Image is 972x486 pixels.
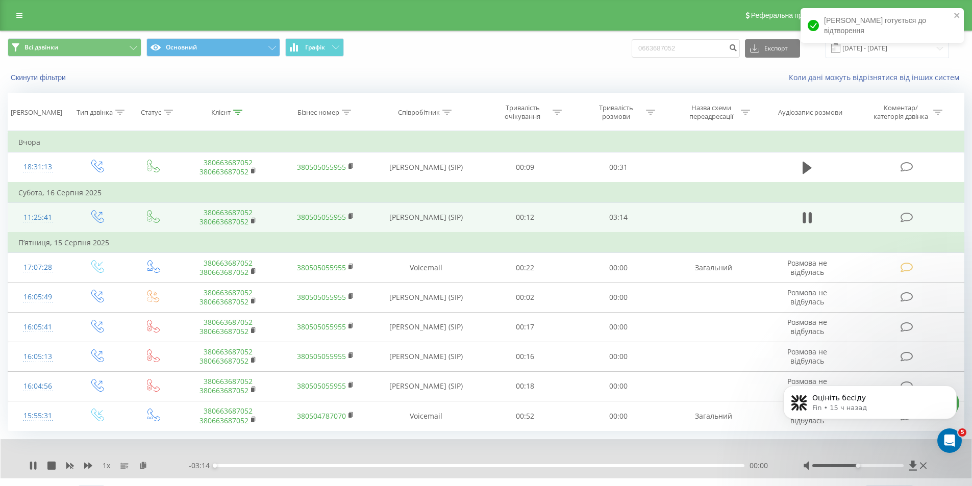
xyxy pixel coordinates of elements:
span: Розмова не відбулась [787,317,827,336]
td: 00:00 [572,371,665,401]
td: [PERSON_NAME] (SIP) [374,342,479,371]
td: 00:22 [479,253,572,283]
td: [PERSON_NAME] (SIP) [374,283,479,312]
div: Тривалість очікування [495,104,550,121]
a: 380663687052 [204,376,253,386]
td: 00:16 [479,342,572,371]
div: Бізнес номер [297,108,339,117]
a: 380504787070 [297,411,346,421]
span: Графік [305,44,325,51]
td: 00:18 [479,371,572,401]
div: 15:55:31 [18,406,58,426]
a: 380505055955 [297,292,346,302]
a: 380663687052 [204,288,253,297]
iframe: Intercom live chat [937,428,962,453]
a: 380505055955 [297,351,346,361]
div: Аудіозапис розмови [778,108,842,117]
td: [PERSON_NAME] (SIP) [374,152,479,183]
span: Реферальна програма [751,11,826,19]
span: - 03:14 [189,461,215,471]
a: 380663687052 [204,258,253,268]
iframe: Intercom notifications сообщение [768,364,972,458]
td: Вчора [8,132,964,152]
div: Коментар/категорія дзвінка [871,104,931,121]
div: Тривалість розмови [589,104,643,121]
button: close [954,11,961,21]
a: 380663687052 [200,167,248,176]
td: 00:00 [572,283,665,312]
div: [PERSON_NAME] [11,108,62,117]
div: 17:07:28 [18,258,58,277]
td: 00:00 [572,312,665,342]
td: 00:52 [479,401,572,431]
div: Accessibility label [856,464,860,468]
span: Розмова не відбулась [787,258,827,277]
span: Розмова не відбулась [787,347,827,366]
div: Тип дзвінка [77,108,113,117]
a: 380663687052 [200,217,248,226]
div: [PERSON_NAME] готується до відтворення [801,8,964,43]
a: Коли дані можуть відрізнятися вiд інших систем [789,72,964,82]
td: 00:09 [479,152,572,183]
div: Назва схеми переадресації [684,104,738,121]
td: [PERSON_NAME] (SIP) [374,312,479,342]
td: Voicemail [374,401,479,431]
span: Всі дзвінки [24,43,58,52]
button: Скинути фільтри [8,73,71,82]
span: Розмова не відбулась [787,288,827,306]
a: 380505055955 [297,162,346,172]
button: Експорт [745,39,800,58]
a: 380663687052 [200,416,248,425]
div: 11:25:41 [18,208,58,227]
a: 380663687052 [200,326,248,336]
a: 380505055955 [297,263,346,272]
a: 380663687052 [200,297,248,306]
button: Всі дзвінки [8,38,141,57]
a: 380663687052 [204,347,253,356]
td: [PERSON_NAME] (SIP) [374,371,479,401]
a: 380505055955 [297,322,346,331]
div: Клієнт [211,108,231,117]
button: Графік [285,38,344,57]
td: 00:00 [572,401,665,431]
a: 380505055955 [297,212,346,222]
a: 380663687052 [204,317,253,327]
div: Статус [141,108,161,117]
div: 18:31:13 [18,157,58,177]
button: Основний [146,38,280,57]
div: Accessibility label [213,464,217,468]
div: 16:04:56 [18,376,58,396]
span: 5 [958,428,966,437]
td: 00:31 [572,152,665,183]
span: 00:00 [750,461,768,471]
a: 380505055955 [297,381,346,391]
td: 00:12 [479,202,572,233]
a: 380663687052 [200,356,248,366]
a: 380663687052 [200,386,248,395]
td: Загальний [665,253,762,283]
a: 380663687052 [204,406,253,416]
td: П’ятниця, 15 Серпня 2025 [8,233,964,253]
div: 16:05:41 [18,317,58,337]
div: 16:05:49 [18,287,58,307]
a: 380663687052 [200,267,248,277]
div: 16:05:13 [18,347,58,367]
td: 00:17 [479,312,572,342]
td: 00:02 [479,283,572,312]
input: Пошук за номером [632,39,740,58]
td: Voicemail [374,253,479,283]
td: 00:00 [572,342,665,371]
td: Субота, 16 Серпня 2025 [8,183,964,203]
td: 03:14 [572,202,665,233]
span: 1 x [103,461,110,471]
div: Співробітник [398,108,440,117]
td: Загальний [665,401,762,431]
a: 380663687052 [204,208,253,217]
a: 380663687052 [204,158,253,167]
td: [PERSON_NAME] (SIP) [374,202,479,233]
td: 00:00 [572,253,665,283]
